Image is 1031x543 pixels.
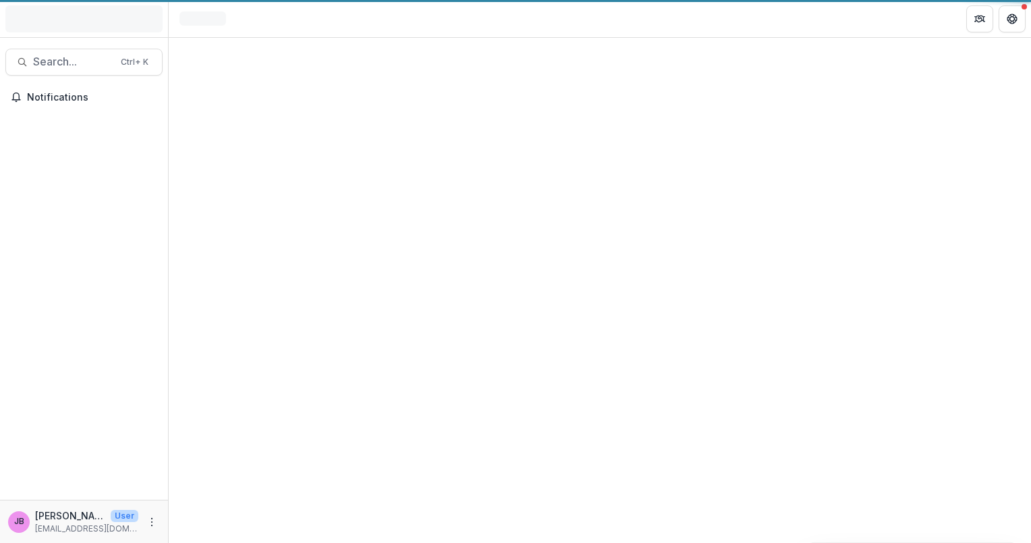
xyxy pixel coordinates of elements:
[966,5,993,32] button: Partners
[33,55,113,68] span: Search...
[144,514,160,530] button: More
[118,55,151,70] div: Ctrl + K
[5,86,163,108] button: Notifications
[14,517,24,526] div: Jessie Besancenez
[35,509,105,523] p: [PERSON_NAME]
[27,92,157,103] span: Notifications
[5,49,163,76] button: Search...
[999,5,1026,32] button: Get Help
[174,9,231,28] nav: breadcrumb
[111,510,138,522] p: User
[35,523,138,535] p: [EMAIL_ADDRESS][DOMAIN_NAME]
